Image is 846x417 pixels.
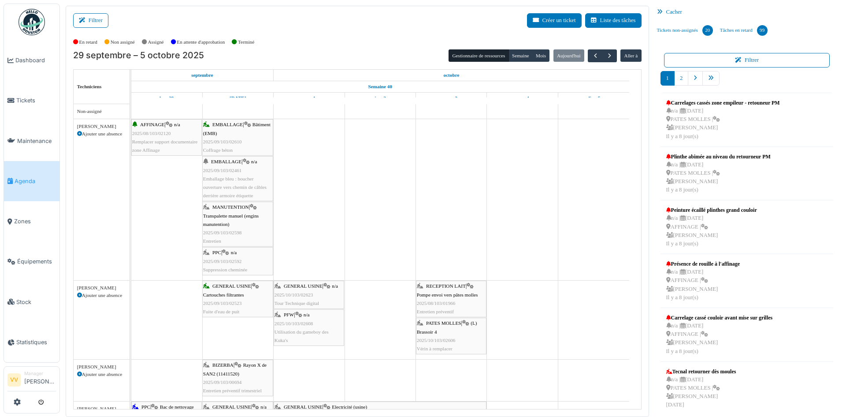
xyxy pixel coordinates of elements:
[132,120,201,154] div: |
[426,320,461,326] span: PATES MOLLES
[189,70,215,81] a: 29 septembre 2025
[666,268,740,302] div: n/a | [DATE] AFFINAGE | [PERSON_NAME] Il y a 8 jour(s)
[203,282,272,316] div: |
[260,404,267,409] span: n/a
[417,282,486,316] div: |
[111,38,135,46] label: Non assigné
[666,376,736,409] div: n/a | [DATE] PATES MOLLES | [PERSON_NAME] [DATE]
[203,213,259,227] span: Transpalette manuel (engins manutention)
[417,320,477,334] span: (L) Brassoir 4
[203,176,267,198] span: Emballage bleu : boucher ouverture vers chemin de câbles derrière armoire étiquette
[275,321,313,326] span: 2025/10/103/02608
[203,388,262,393] span: Entretien préventif trimestriel
[203,362,267,376] span: Rayon X de SAN2 (11411520)
[366,81,394,92] a: Semaine 40
[660,71,834,93] nav: pager
[203,122,271,135] span: Bâtiment (EMB)
[666,161,771,195] div: n/a | [DATE] PATES MOLLES | [PERSON_NAME] Il y a 8 jour(s)
[77,84,102,89] span: Techniciens
[203,379,242,385] span: 2025/09/103/00694
[203,301,242,306] span: 2025/09/103/02523
[203,168,242,173] span: 2025/09/103/02461
[602,49,617,62] button: Suivant
[17,137,56,145] span: Maintenance
[203,309,240,314] span: Fuite d'eau de puit
[664,312,775,358] a: Carrelage cassé couloir avant mise sur grilles n/a |[DATE] AFFINAGE | [PERSON_NAME]Il y a 8 jour(s)
[372,93,388,104] a: 2 octobre 2025
[585,13,642,28] button: Liste des tâches
[275,311,343,345] div: |
[664,365,738,412] a: Tecnal retourner dès moules n/a |[DATE] PATES MOLLES | [PERSON_NAME][DATE]
[332,404,367,409] span: Electricité (usine)
[203,139,242,144] span: 2025/09/103/02610
[664,204,759,250] a: Peinture écaillé plinthes grand couloir n/a |[DATE] AFFINAGE | [PERSON_NAME]Il y a 8 jour(s)
[532,49,550,62] button: Mois
[513,93,531,104] a: 4 octobre 2025
[157,93,176,104] a: 29 septembre 2025
[203,259,242,264] span: 2025/09/103/02592
[4,322,59,362] a: Statistiques
[674,71,688,86] a: 2
[585,93,602,104] a: 5 octobre 2025
[238,38,254,46] label: Terminé
[417,319,486,353] div: |
[16,338,56,346] span: Statistiques
[301,93,318,104] a: 1 octobre 2025
[17,257,56,266] span: Équipements
[417,346,453,351] span: Vérin à remplacer
[174,122,180,127] span: n/a
[77,292,126,299] div: Ajouter une absence
[653,19,716,42] a: Tickets non-assignés
[443,93,460,104] a: 3 octobre 2025
[7,373,21,387] li: VV
[14,217,56,225] span: Zones
[140,122,164,127] span: AFFINAGE
[15,56,56,64] span: Dashboard
[275,329,329,343] span: Utilisation du gameboy des Kuka's
[664,53,830,68] button: Filtrer
[275,282,343,308] div: |
[203,361,272,395] div: |
[4,282,59,322] a: Stock
[666,322,773,356] div: n/a | [DATE] AFFINAGE | [PERSON_NAME] Il y a 8 jour(s)
[442,70,462,81] a: 1 octobre 2025
[702,25,713,36] div: 20
[203,147,233,153] span: Coffrage béton
[203,203,272,245] div: |
[4,241,59,282] a: Équipements
[77,363,126,371] div: [PERSON_NAME]
[141,404,150,409] span: PPC
[4,161,59,201] a: Agenda
[132,131,171,136] span: 2025/08/103/02120
[666,153,771,161] div: Plinthe abimée au niveau du retourneur PM
[203,238,221,244] span: Entretien
[653,6,841,19] div: Cacher
[664,150,773,197] a: Plinthe abimée au niveau du retourneur PM n/a |[DATE] PATES MOLLES | [PERSON_NAME]Il y a 8 jour(s)
[251,159,257,164] span: n/a
[212,122,243,127] span: EMBALLAGE
[212,250,221,255] span: PPC
[16,298,56,306] span: Stock
[666,214,757,248] div: n/a | [DATE] AFFINAGE | [PERSON_NAME] Il y a 8 jour(s)
[284,404,323,409] span: GENERAL USINE
[284,283,323,289] span: GENERAL USINE
[16,96,56,105] span: Tickets
[666,107,780,141] div: n/a | [DATE] PATES MOLLES | [PERSON_NAME] Il y a 8 jour(s)
[77,130,126,138] div: Ajouter une absence
[24,370,56,389] li: [PERSON_NAME]
[588,49,602,62] button: Précédent
[666,314,773,322] div: Carrelage cassé couloir avant mise sur grilles
[417,292,478,297] span: Pompe envoi vers pâtes molles
[666,206,757,214] div: Peinture écaillé plinthes grand couloir
[203,248,272,274] div: |
[304,312,310,317] span: n/a
[716,19,771,42] a: Tâches en retard
[79,38,97,46] label: En retard
[757,25,768,36] div: 99
[664,97,782,143] a: Carrelages cassés zone empileur - retouneur PM n/a |[DATE] PATES MOLLES | [PERSON_NAME]Il y a 8 j...
[426,283,466,289] span: RECEPTION LAIT
[666,260,740,268] div: Présence de rouille à l'affinage
[73,50,204,61] h2: 29 septembre – 5 octobre 2025
[7,370,56,391] a: VV Manager[PERSON_NAME]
